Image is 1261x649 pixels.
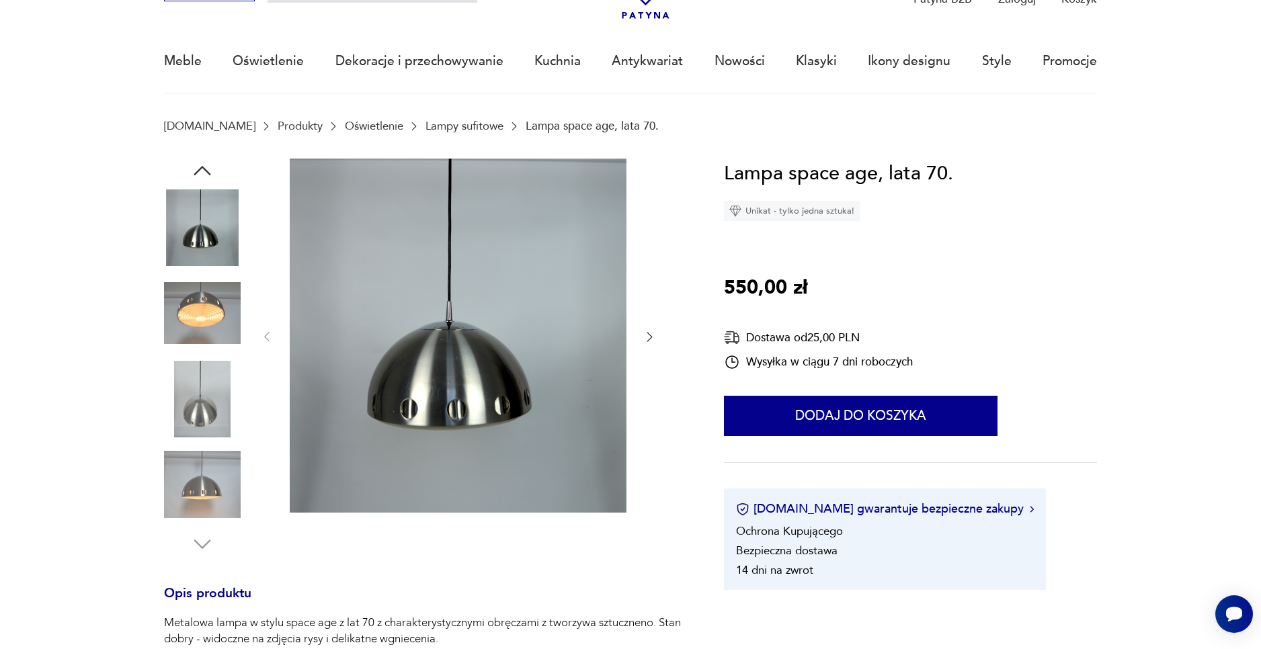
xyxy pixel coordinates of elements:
[724,201,860,221] div: Unikat - tylko jedna sztuka!
[724,396,998,436] button: Dodaj do koszyka
[335,30,503,92] a: Dekoracje i przechowywanie
[534,30,581,92] a: Kuchnia
[164,589,685,615] h3: Opis produktu
[736,503,749,516] img: Ikona certyfikatu
[736,562,813,578] li: 14 dni na zwrot
[724,273,807,304] p: 550,00 zł
[724,329,913,346] div: Dostawa od 25,00 PLN
[164,120,255,132] a: [DOMAIN_NAME]
[164,615,685,647] p: Metalowa lampa w stylu space age z lat 70 z charakterystycznymi obręczami z tworzywa sztuczneno. ...
[724,329,740,346] img: Ikona dostawy
[736,501,1034,517] button: [DOMAIN_NAME] gwarantuje bezpieczne zakupy
[796,30,837,92] a: Klasyki
[233,30,304,92] a: Oświetlenie
[736,523,843,539] li: Ochrona Kupującego
[724,159,953,189] h1: Lampa space age, lata 70.
[715,30,765,92] a: Nowości
[868,30,950,92] a: Ikony designu
[729,205,741,217] img: Ikona diamentu
[1043,30,1097,92] a: Promocje
[290,159,626,513] img: Zdjęcie produktu Lampa space age, lata 70.
[425,120,503,132] a: Lampy sufitowe
[345,120,403,132] a: Oświetlenie
[982,30,1012,92] a: Style
[612,30,683,92] a: Antykwariat
[736,543,838,558] li: Bezpieczna dostawa
[164,189,241,266] img: Zdjęcie produktu Lampa space age, lata 70.
[164,275,241,351] img: Zdjęcie produktu Lampa space age, lata 70.
[1215,595,1253,633] iframe: Smartsupp widget button
[724,354,913,370] div: Wysyłka w ciągu 7 dni roboczych
[164,30,202,92] a: Meble
[1030,506,1034,513] img: Ikona strzałki w prawo
[164,446,241,523] img: Zdjęcie produktu Lampa space age, lata 70.
[164,361,241,437] img: Zdjęcie produktu Lampa space age, lata 70.
[278,120,323,132] a: Produkty
[526,120,659,132] p: Lampa space age, lata 70.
